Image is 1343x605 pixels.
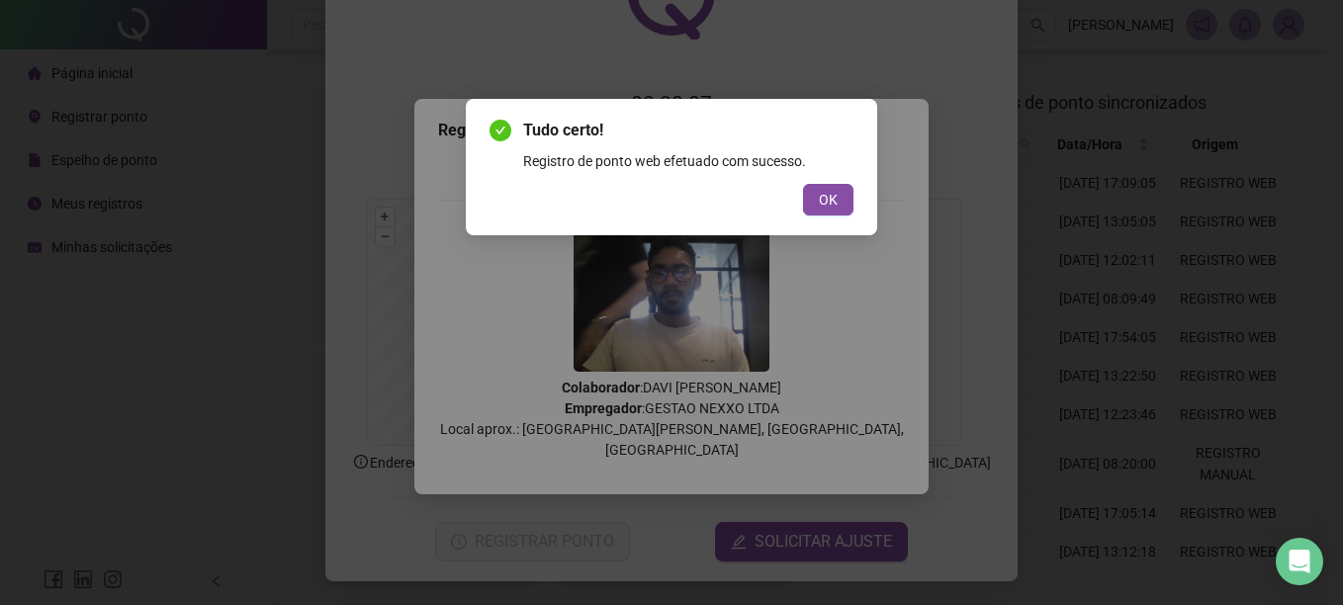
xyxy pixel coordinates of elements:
[1276,538,1323,585] div: Open Intercom Messenger
[490,120,511,141] span: check-circle
[523,150,853,172] div: Registro de ponto web efetuado com sucesso.
[803,184,853,216] button: OK
[819,189,838,211] span: OK
[523,119,853,142] span: Tudo certo!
